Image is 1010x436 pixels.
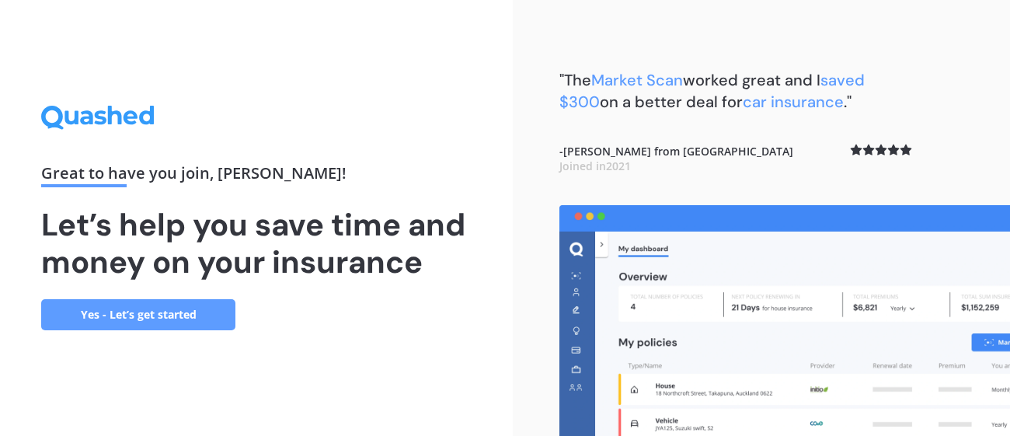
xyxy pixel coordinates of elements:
span: Joined in 2021 [559,159,631,173]
h1: Let’s help you save time and money on your insurance [41,206,472,281]
span: saved $300 [559,70,865,112]
a: Yes - Let’s get started [41,299,235,330]
b: - [PERSON_NAME] from [GEOGRAPHIC_DATA] [559,144,793,174]
div: Great to have you join , [PERSON_NAME] ! [41,166,472,187]
span: Market Scan [591,70,683,90]
b: "The worked great and I on a better deal for ." [559,70,865,112]
img: dashboard.webp [559,205,1010,436]
span: car insurance [743,92,844,112]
